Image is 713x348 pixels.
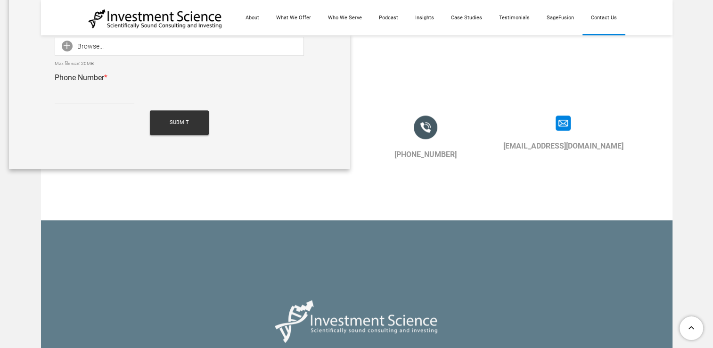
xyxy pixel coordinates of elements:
img: Investment Science | NYC Consulting Services [88,8,222,29]
a: [EMAIL_ADDRESS][DOMAIN_NAME] [503,141,623,150]
img: Picture [556,116,571,131]
span: Submit [170,110,189,135]
a: To Top [676,313,708,343]
label: Phone Number [55,73,107,82]
div: Browse... [55,37,104,56]
div: Max file size: 20MB [55,60,304,68]
img: Picture [414,116,437,139]
a: [PHONE_NUMBER] [394,150,457,159]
